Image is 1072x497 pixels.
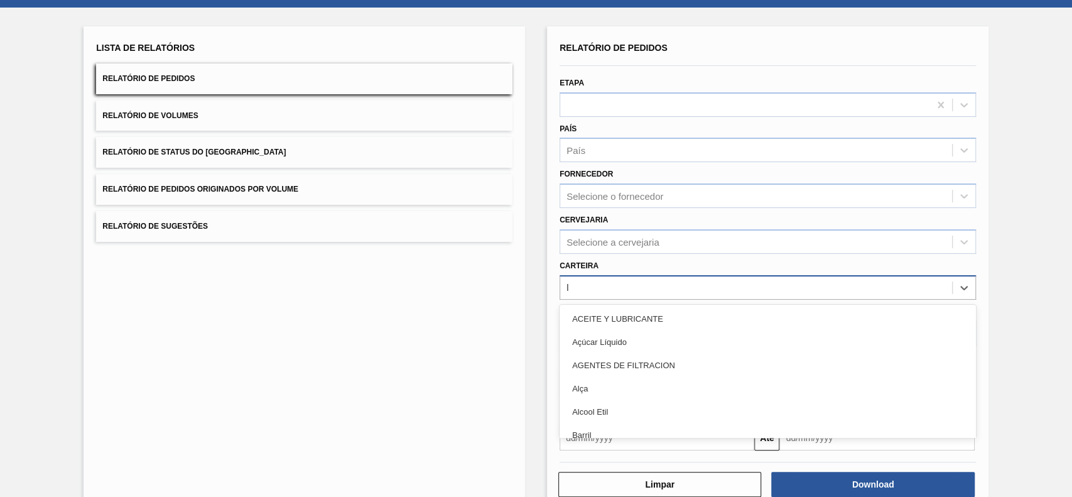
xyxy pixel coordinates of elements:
[560,400,976,423] div: Alcool Etil
[96,63,512,94] button: Relatório de Pedidos
[754,425,779,451] button: Até
[102,222,208,231] span: Relatório de Sugestões
[560,170,613,178] label: Fornecedor
[102,148,286,156] span: Relatório de Status do [GEOGRAPHIC_DATA]
[96,101,512,131] button: Relatório de Volumes
[102,74,195,83] span: Relatório de Pedidos
[560,261,598,270] label: Carteira
[566,191,663,202] div: Selecione o fornecedor
[96,43,195,53] span: Lista de Relatórios
[779,425,974,451] input: dd/mm/yyyy
[560,307,976,330] div: ACEITE Y LUBRICANTE
[771,472,974,497] button: Download
[560,377,976,400] div: Alça
[102,111,198,120] span: Relatório de Volumes
[560,354,976,377] div: AGENTES DE FILTRACION
[96,174,512,205] button: Relatório de Pedidos Originados por Volume
[560,423,976,447] div: Barril
[566,145,585,156] div: País
[558,472,761,497] button: Limpar
[560,425,754,451] input: dd/mm/yyyy
[560,216,608,224] label: Cervejaria
[560,330,976,354] div: Açúcar Líquido
[96,137,512,168] button: Relatório de Status do [GEOGRAPHIC_DATA]
[560,79,584,87] label: Etapa
[102,185,298,194] span: Relatório de Pedidos Originados por Volume
[560,124,577,133] label: País
[96,211,512,242] button: Relatório de Sugestões
[566,236,659,247] div: Selecione a cervejaria
[560,43,668,53] span: Relatório de Pedidos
